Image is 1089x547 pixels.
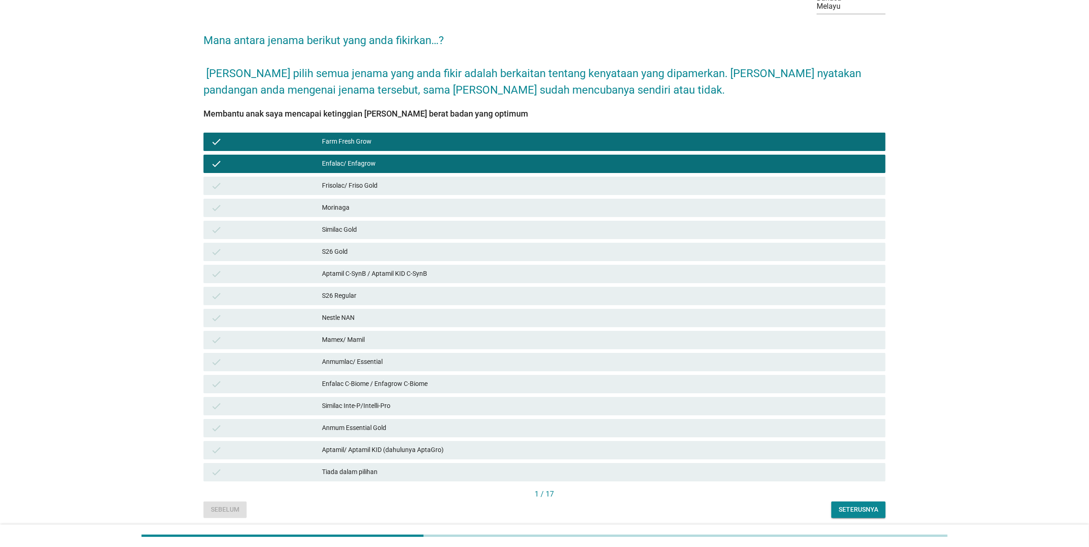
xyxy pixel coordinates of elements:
[211,202,222,213] i: check
[211,290,222,301] i: check
[322,401,878,412] div: Similac Inte-P/Intelli-Pro
[211,357,222,368] i: check
[211,158,222,169] i: check
[322,180,878,191] div: Frisolac/ Friso Gold
[203,23,886,98] h2: Mana antara jenama berikut yang anda fikirkan…? [PERSON_NAME] pilih semua jenama yang anda fikir ...
[211,445,222,456] i: check
[831,502,886,518] button: Seterusnya
[322,467,878,478] div: Tiada dalam pilihan
[322,158,878,169] div: Enfalac/ Enfagrow
[322,202,878,213] div: Morinaga
[322,246,878,257] div: S26 Gold
[322,313,878,324] div: Nestle NAN
[211,467,222,478] i: check
[322,445,878,456] div: Aptamil/ Aptamil KID (dahulunya AptaGro)
[211,136,222,147] i: check
[322,335,878,346] div: Mamex/ Mamil
[203,489,886,500] div: 1 / 17
[322,224,878,235] div: Similac Gold
[322,379,878,390] div: Enfalac C-Biome / Enfagrow C-Biome
[211,246,222,257] i: check
[211,313,222,324] i: check
[203,107,886,120] div: Membantu anak saya mencapai ketinggian [PERSON_NAME] berat badan yang optimum
[211,423,222,434] i: check
[322,357,878,368] div: Anmumlac/ Essential
[211,180,222,191] i: check
[322,423,878,434] div: Anmum Essential Gold
[211,379,222,390] i: check
[322,290,878,301] div: S26 Regular
[211,335,222,346] i: check
[839,505,878,514] div: Seterusnya
[211,224,222,235] i: check
[211,268,222,279] i: check
[211,401,222,412] i: check
[322,136,878,147] div: Farm Fresh Grow
[322,268,878,279] div: Aptamil C-SynB / Aptamil KID C-SynB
